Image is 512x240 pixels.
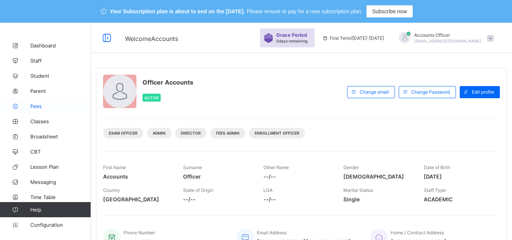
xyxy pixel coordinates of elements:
[30,164,91,170] span: Lesson Plan
[183,196,252,202] span: --/--
[181,131,201,135] span: Director
[372,8,407,14] span: Subscribe now
[424,196,492,202] span: ACADEMIC
[343,173,412,180] span: [DEMOGRAPHIC_DATA]
[103,173,172,180] span: Accounts
[276,39,307,43] span: 0 days remaining
[183,173,252,180] span: Officer
[144,96,159,100] span: Active
[30,73,91,79] span: Student
[30,42,91,49] span: Dashboard
[30,194,91,200] span: Time Table
[424,165,450,170] span: Date of Birth
[103,196,172,202] span: [GEOGRAPHIC_DATA]
[183,165,202,170] span: Surname
[414,39,481,43] span: [EMAIL_ADDRESS][DOMAIN_NAME]
[263,165,289,170] span: Other Name
[276,32,307,38] span: Grace Period
[124,230,155,235] span: Phone Number
[30,118,91,124] span: Classes
[30,179,91,185] span: Messaging
[30,103,91,109] span: Fees
[30,88,91,94] span: Parent
[216,131,240,135] span: Fees Admin
[482,213,504,236] button: Open asap
[255,131,299,135] span: Enrollment Officer
[360,89,389,95] span: Change email
[30,133,91,140] span: Broadsheet
[264,33,273,43] img: sticker-purple.71386a28dfed39d6af7621340158ba97.svg
[343,165,359,170] span: Gender
[103,187,120,193] span: Country
[414,32,481,38] span: Accounts Officer
[263,196,332,202] span: --/--
[142,78,193,86] span: Officer Accounts
[30,149,91,155] span: CBT
[343,187,373,193] span: Marital Status
[257,230,287,235] span: Email Address
[103,165,126,170] span: First Name
[263,187,272,193] span: LGA
[391,32,498,44] div: AccountsOfficer
[109,131,138,135] span: Exam Officer
[153,131,166,135] span: Admin
[424,187,446,193] span: Staff Type
[343,196,412,202] span: Single
[391,230,444,235] span: Home / Contract Address
[30,58,91,64] span: Staff
[472,89,494,95] span: Edit profile
[411,89,450,95] span: Change Password
[322,35,384,41] span: session/term information
[125,35,178,42] span: Welcome Accounts
[263,173,332,180] span: --/--
[30,207,91,213] span: Help
[183,187,213,193] span: State of Origin
[247,8,363,14] span: Please ensure to pay for a new subscription plan.
[110,8,245,14] span: Your Subscription plan is about to end on the [DATE].
[30,222,91,228] span: Configuration
[424,173,492,180] span: [DATE]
